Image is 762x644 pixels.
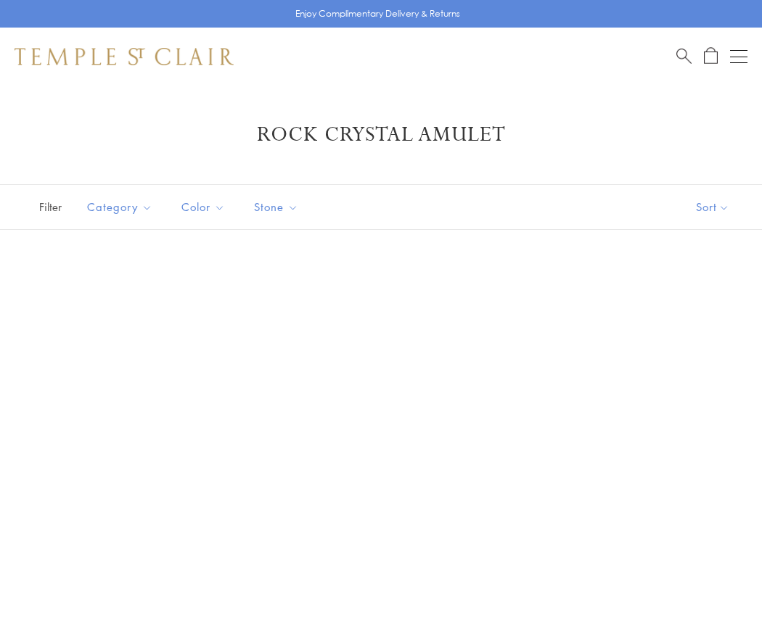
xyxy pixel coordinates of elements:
[171,191,236,223] button: Color
[663,185,762,229] button: Show sort by
[80,198,163,216] span: Category
[295,7,460,21] p: Enjoy Complimentary Delivery & Returns
[15,48,234,65] img: Temple St. Clair
[76,191,163,223] button: Category
[243,191,309,223] button: Stone
[36,122,726,148] h1: Rock Crystal Amulet
[247,198,309,216] span: Stone
[174,198,236,216] span: Color
[704,47,718,65] a: Open Shopping Bag
[730,48,747,65] button: Open navigation
[676,47,692,65] a: Search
